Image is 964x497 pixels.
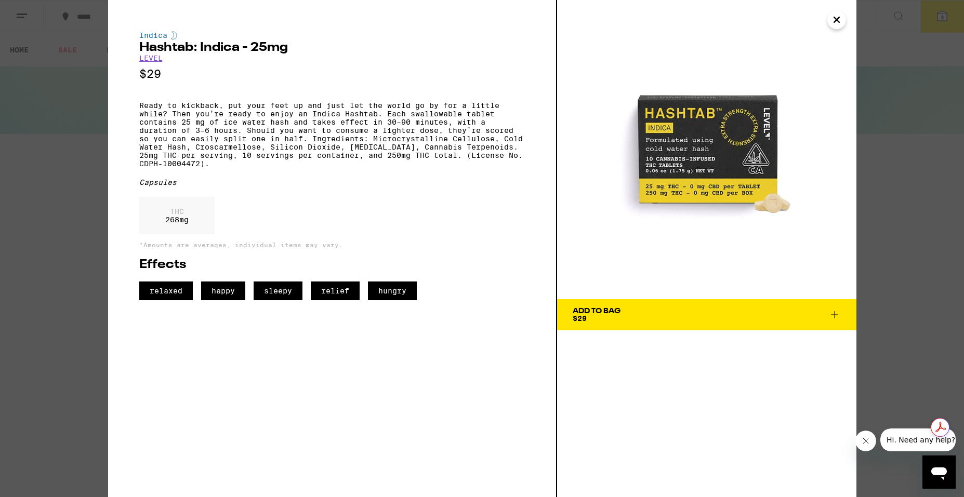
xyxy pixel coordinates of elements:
[922,455,956,489] iframe: Button to launch messaging window
[139,68,525,80] p: $29
[139,42,525,54] h2: Hashtab: Indica - 25mg
[139,54,163,62] a: LEVEL
[139,241,525,248] p: *Amounts are averages, individual items may vary.
[139,281,193,300] span: relaxed
[254,281,302,300] span: sleepy
[139,101,525,168] p: Ready to kickback, put your feet up and just let the world go by for a little while? Then you’re ...
[573,307,620,315] div: Add To Bag
[368,281,417,300] span: hungry
[855,431,876,451] iframe: Close message
[557,299,856,330] button: Add To Bag$29
[139,31,525,39] div: Indica
[139,178,525,186] div: Capsules
[171,31,177,39] img: indicaColor.svg
[311,281,360,300] span: relief
[201,281,245,300] span: happy
[880,428,956,451] iframe: Message from company
[573,314,587,323] span: $29
[165,207,189,216] p: THC
[139,197,215,234] div: 268 mg
[827,10,846,29] button: Close
[139,259,525,271] h2: Effects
